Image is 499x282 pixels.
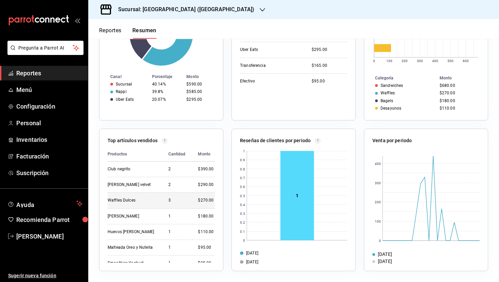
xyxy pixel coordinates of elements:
[240,230,245,233] text: 0.1
[113,5,254,14] h3: Sucursal: [GEOGRAPHIC_DATA] ([GEOGRAPHIC_DATA])
[240,47,301,53] div: Uber Eats
[168,213,187,219] div: 1
[16,215,82,224] span: Recomienda Parrot
[243,149,245,153] text: 1
[240,167,245,171] text: 0.8
[375,200,381,204] text: 200
[240,221,245,224] text: 0.2
[402,59,408,63] text: 200
[240,250,347,256] div: [DATE]
[240,203,245,207] text: 0.4
[447,59,454,63] text: 500
[372,137,412,144] p: Venta por periodo
[16,135,82,144] span: Inventarios
[18,44,73,52] span: Pregunta a Parrot AI
[108,245,158,250] div: Malteada Oreo y Nutella
[99,73,149,80] th: Canal
[16,232,82,241] span: [PERSON_NAME]
[186,97,212,102] div: $295.00
[379,239,381,243] text: 0
[16,118,82,128] span: Personal
[192,147,215,162] th: Monto
[243,239,245,242] text: 0
[108,213,158,219] div: [PERSON_NAME]
[381,91,395,95] div: Waffles
[152,97,181,102] div: 20.07%
[108,182,158,188] div: [PERSON_NAME] velvet
[163,147,193,162] th: Cantidad
[240,63,301,69] div: Transferencia
[240,212,245,215] text: 0.3
[116,97,134,102] div: Uber Eats
[375,220,381,223] text: 100
[168,260,187,266] div: 1
[312,47,347,53] div: $295.00
[99,27,122,39] button: Reportes
[184,73,223,80] th: Monto
[108,260,158,266] div: Smoothies Yoghurt
[378,251,392,258] div: [DATE]
[240,194,245,198] text: 0.5
[440,98,477,103] div: $180.00
[463,59,469,63] text: 600
[375,181,381,185] text: 300
[168,198,187,203] div: 3
[8,272,82,279] span: Sugerir nueva función
[198,245,215,250] div: $95.00
[5,49,84,56] a: Pregunta a Parrot AI
[373,59,375,63] text: 0
[108,166,158,172] div: Club negrito
[417,59,423,63] text: 300
[168,182,187,188] div: 2
[108,198,158,203] div: Waffles Dulces
[240,176,245,180] text: 0.7
[16,168,82,177] span: Suscripción
[16,69,82,78] span: Reportes
[132,27,156,39] button: Resumen
[186,89,212,94] div: $585.00
[440,106,477,111] div: $110.00
[168,166,187,172] div: 2
[432,59,438,63] text: 400
[381,98,393,103] div: Bagels
[152,89,181,94] div: 39.8%
[240,158,245,162] text: 0.9
[440,91,477,95] div: $270.00
[378,258,392,265] div: [DATE]
[312,78,347,84] div: $95.00
[198,166,215,172] div: $390.00
[108,137,158,144] p: Top artículos vendidos
[168,245,187,250] div: 1
[198,213,215,219] div: $180.00
[116,82,132,87] div: Sucursal
[75,18,80,23] button: open_drawer_menu
[16,85,82,94] span: Menú
[198,229,215,235] div: $110.00
[381,106,401,111] div: Desayunos
[168,229,187,235] div: 1
[108,229,158,235] div: Huevos [PERSON_NAME]
[198,182,215,188] div: $290.00
[240,259,347,265] div: [DATE]
[186,82,212,87] div: $590.00
[386,59,392,63] text: 100
[16,102,82,111] span: Configuración
[240,137,311,144] p: Reseñas de clientes por periodo
[381,83,403,88] div: Sandwiches
[99,27,156,39] div: navigation tabs
[108,147,163,162] th: Productos
[375,162,381,166] text: 400
[198,198,215,203] div: $270.00
[240,185,245,189] text: 0.6
[7,41,84,55] button: Pregunta a Parrot AI
[16,200,74,208] span: Ayuda
[437,74,488,82] th: Monto
[198,260,215,266] div: $95.00
[364,74,437,82] th: Categoría
[16,152,82,161] span: Facturación
[440,83,477,88] div: $680.00
[149,73,184,80] th: Porcentaje
[312,63,347,69] div: $165.00
[240,78,301,84] div: Efectivo
[116,89,127,94] div: Rappi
